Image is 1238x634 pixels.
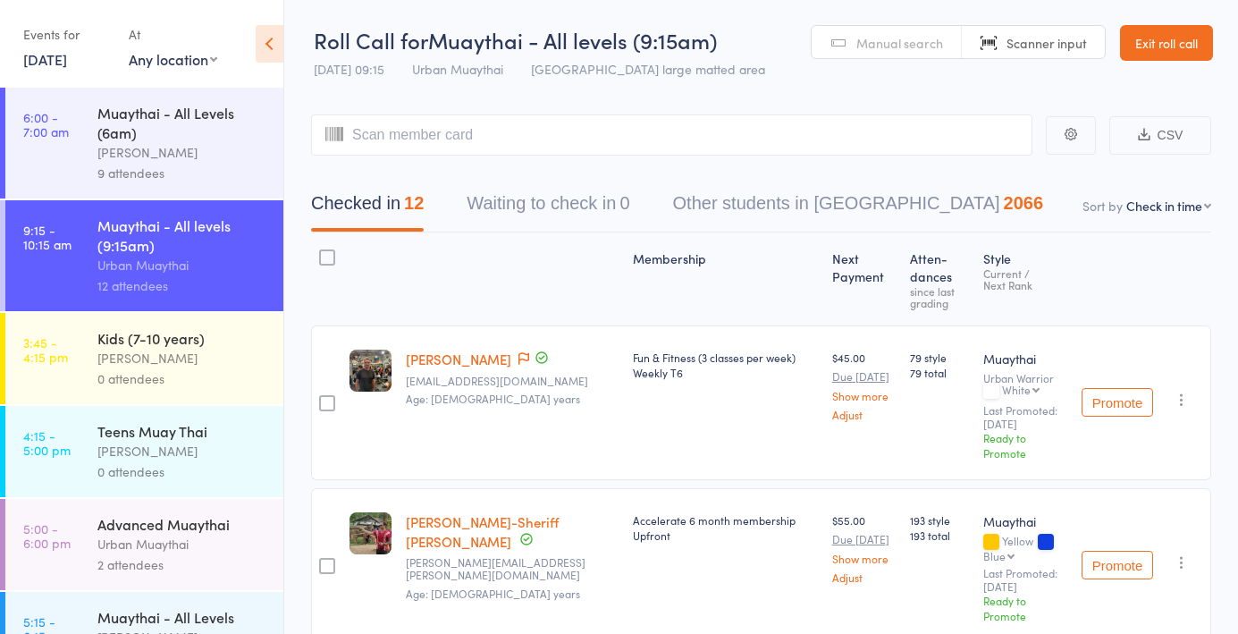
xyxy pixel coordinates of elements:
[406,350,511,368] a: [PERSON_NAME]
[983,535,1067,562] div: Yellow
[531,60,765,78] span: [GEOGRAPHIC_DATA] large matted area
[406,556,619,582] small: Andrew.katzer@live.com.au
[412,60,503,78] span: Urban Muaythai
[311,114,1032,156] input: Scan member card
[97,103,268,142] div: Muaythai - All Levels (6am)
[910,512,969,528] span: 193 style
[5,406,283,497] a: 4:15 -5:00 pmTeens Muay Thai[PERSON_NAME]0 attendees
[314,60,384,78] span: [DATE] 09:15
[97,554,268,575] div: 2 attendees
[1002,384,1031,395] div: White
[1126,197,1202,215] div: Check in time
[633,350,818,380] div: Fun & Fitness (3 classes per week) Weekly T6
[5,88,283,199] a: 6:00 -7:00 amMuaythai - All Levels (6am)[PERSON_NAME]9 attendees
[23,335,68,364] time: 3:45 - 4:15 pm
[673,184,1044,232] button: Other students in [GEOGRAPHIC_DATA]2066
[311,184,424,232] button: Checked in12
[23,521,71,550] time: 5:00 - 6:00 pm
[350,350,392,392] img: image1653114480.png
[856,34,943,52] span: Manual search
[129,49,217,69] div: Any location
[5,499,283,590] a: 5:00 -6:00 pmAdvanced MuaythaiUrban Muaythai2 attendees
[983,372,1067,399] div: Urban Warrior
[832,512,896,583] div: $55.00
[97,255,268,275] div: Urban Muaythai
[910,285,969,309] div: since last grading
[97,216,268,255] div: Muaythai - All levels (9:15am)
[97,368,268,389] div: 0 attendees
[97,421,268,441] div: Teens Muay Thai
[5,200,283,311] a: 9:15 -10:15 amMuaythai - All levels (9:15am)Urban Muaythai12 attendees
[97,348,268,368] div: [PERSON_NAME]
[97,142,268,163] div: [PERSON_NAME]
[983,550,1006,562] div: Blue
[633,512,818,543] div: Accelerate 6 month membership Upfront
[1120,25,1213,61] a: Exit roll call
[832,553,896,564] a: Show more
[97,534,268,554] div: Urban Muaythai
[23,20,111,49] div: Events for
[23,49,67,69] a: [DATE]
[910,350,969,365] span: 79 style
[428,25,717,55] span: Muaythai - All levels (9:15am)
[467,184,629,232] button: Waiting to check in0
[619,193,629,213] div: 0
[97,441,268,461] div: [PERSON_NAME]
[1006,34,1087,52] span: Scanner input
[983,430,1067,461] div: Ready to Promote
[825,241,903,317] div: Next Payment
[1082,197,1123,215] label: Sort by
[23,428,71,457] time: 4:15 - 5:00 pm
[350,512,392,554] img: image1754460855.png
[983,593,1067,623] div: Ready to Promote
[1109,116,1211,155] button: CSV
[97,461,268,482] div: 0 attendees
[23,110,69,139] time: 6:00 - 7:00 am
[97,328,268,348] div: Kids (7-10 years)
[406,375,619,387] small: newoo@hotmail.com
[97,163,268,183] div: 9 attendees
[910,365,969,380] span: 79 total
[406,512,559,551] a: [PERSON_NAME]-Sheriff [PERSON_NAME]
[983,267,1067,291] div: Current / Next Rank
[97,514,268,534] div: Advanced Muaythai
[404,193,424,213] div: 12
[903,241,976,317] div: Atten­dances
[976,241,1074,317] div: Style
[129,20,217,49] div: At
[983,404,1067,430] small: Last Promoted: [DATE]
[626,241,825,317] div: Membership
[983,512,1067,530] div: Muaythai
[832,571,896,583] a: Adjust
[97,275,268,296] div: 12 attendees
[314,25,428,55] span: Roll Call for
[23,223,72,251] time: 9:15 - 10:15 am
[5,313,283,404] a: 3:45 -4:15 pmKids (7-10 years)[PERSON_NAME]0 attendees
[406,391,580,406] span: Age: [DEMOGRAPHIC_DATA] years
[1082,551,1153,579] button: Promote
[983,350,1067,368] div: Muaythai
[406,586,580,601] span: Age: [DEMOGRAPHIC_DATA] years
[910,528,969,543] span: 193 total
[1082,388,1153,417] button: Promote
[1004,193,1044,213] div: 2066
[832,350,896,420] div: $45.00
[983,567,1067,593] small: Last Promoted: [DATE]
[832,533,896,545] small: Due [DATE]
[832,409,896,420] a: Adjust
[832,390,896,402] a: Show more
[832,370,896,383] small: Due [DATE]
[97,607,268,627] div: Muaythai - All Levels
